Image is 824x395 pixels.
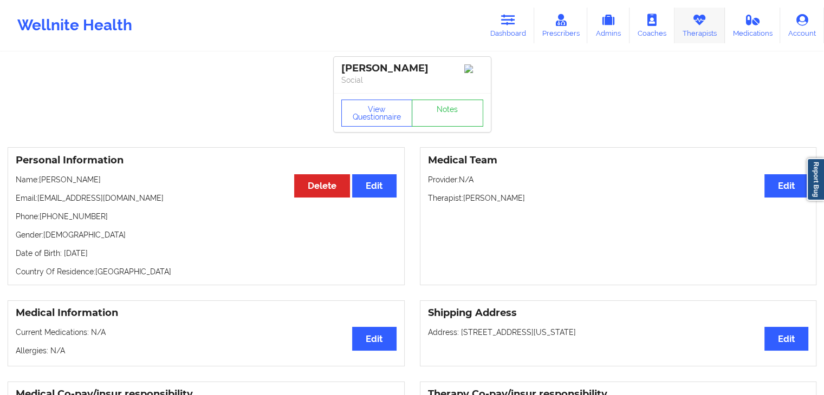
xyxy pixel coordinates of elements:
p: Name: [PERSON_NAME] [16,174,397,185]
a: Therapists [674,8,725,43]
p: Email: [EMAIL_ADDRESS][DOMAIN_NAME] [16,193,397,203]
p: Allergies: N/A [16,345,397,356]
h3: Shipping Address [428,307,809,319]
button: Edit [352,174,396,198]
h3: Personal Information [16,154,397,167]
a: Report Bug [807,158,824,201]
a: Admins [587,8,630,43]
p: Current Medications: N/A [16,327,397,338]
p: Social [341,75,483,85]
a: Dashboard [482,8,534,43]
button: Edit [764,327,808,350]
p: Date of Birth: [DATE] [16,248,397,259]
a: Prescribers [534,8,588,43]
a: Medications [725,8,781,43]
img: Image%2Fplaceholer-image.png [464,64,483,73]
h3: Medical Team [428,154,809,167]
h3: Medical Information [16,307,397,319]
p: Therapist: [PERSON_NAME] [428,193,809,203]
a: Notes [412,100,483,127]
p: Address: [STREET_ADDRESS][US_STATE] [428,327,809,338]
a: Coaches [630,8,674,43]
p: Phone: [PHONE_NUMBER] [16,211,397,222]
button: Delete [294,174,350,198]
p: Country Of Residence: [GEOGRAPHIC_DATA] [16,266,397,277]
button: View Questionnaire [341,100,413,127]
button: Edit [764,174,808,198]
a: Account [780,8,824,43]
p: Provider: N/A [428,174,809,185]
div: [PERSON_NAME] [341,62,483,75]
button: Edit [352,327,396,350]
p: Gender: [DEMOGRAPHIC_DATA] [16,229,397,240]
